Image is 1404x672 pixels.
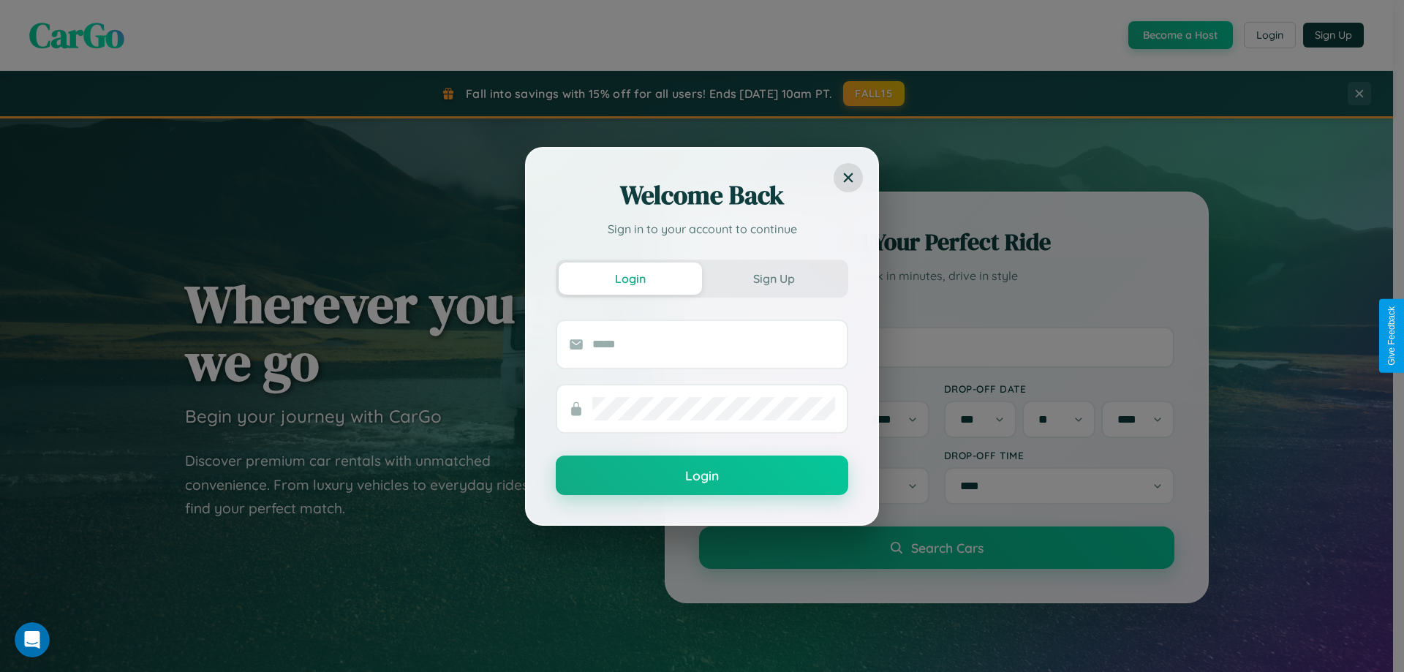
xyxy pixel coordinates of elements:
[702,263,845,295] button: Sign Up
[556,456,848,495] button: Login
[15,622,50,657] iframe: Intercom live chat
[556,178,848,213] h2: Welcome Back
[1386,306,1397,366] div: Give Feedback
[559,263,702,295] button: Login
[556,220,848,238] p: Sign in to your account to continue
